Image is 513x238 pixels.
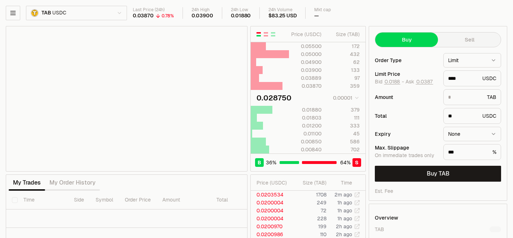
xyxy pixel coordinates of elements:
button: My Order History [45,176,100,190]
div: Max. Slippage [375,145,438,150]
time: 2h ago [336,231,352,238]
span: 64 % [340,159,351,166]
button: Limit [443,53,501,68]
td: 0.0200004 [251,199,293,207]
div: 0.028750 [256,93,291,103]
span: S [355,159,359,166]
div: USDC [443,70,501,86]
time: 2m ago [334,191,352,198]
button: Show Buy Orders Only [270,31,276,37]
span: Bid - [375,79,404,85]
button: 0.0387 [416,79,433,85]
td: 1708 [293,191,327,199]
span: USDC [52,10,66,16]
div: 24h Low [231,7,251,13]
div: 0.01880 [289,106,321,113]
div: 0.01803 [289,114,321,121]
td: 0.0200004 [251,207,293,215]
div: 0.03870 [289,82,321,90]
button: Show Sell Orders Only [263,31,269,37]
div: 24h Volume [268,7,297,13]
div: 432 [328,51,360,58]
div: 0.04900 [289,59,321,66]
td: 249 [293,199,327,207]
div: Amount [375,95,438,100]
div: 0.01880 [231,13,251,19]
div: 62 [328,59,360,66]
div: TAB [375,226,384,233]
div: 0.03900 [289,66,321,74]
div: 0.01200 [289,122,321,129]
iframe: Financial Chart [6,26,247,171]
div: Last Price (24h) [133,7,174,13]
img: TAB.png [31,9,39,17]
div: $83.25 USD [268,13,297,19]
div: 0.03900 [192,13,213,19]
div: 379 [328,106,360,113]
div: 24h High [192,7,213,13]
button: Buy TAB [375,166,501,182]
div: Expiry [375,131,438,137]
button: None [443,127,501,141]
time: 1h ago [337,199,352,206]
div: Price ( USDC ) [256,179,292,186]
div: 133 [328,66,360,74]
div: 359 [328,82,360,90]
button: Select all [12,197,18,203]
th: Order Price [119,191,157,209]
th: Time [18,191,68,209]
td: 0.0203534 [251,191,293,199]
td: 0.0200004 [251,215,293,222]
td: 228 [293,215,327,222]
time: 1h ago [337,215,352,222]
div: 0.03889 [289,74,321,82]
div: Mkt cap [314,7,331,13]
div: Time [333,179,352,186]
div: USDC [443,108,501,124]
td: 199 [293,222,327,230]
div: 0.05000 [289,51,321,58]
div: 0.05500 [289,43,321,50]
td: 0.0200970 [251,222,293,230]
div: Size ( TAB ) [298,179,326,186]
div: 702 [328,146,360,153]
span: B [258,159,261,166]
button: Buy [375,33,438,47]
div: Total [375,113,438,118]
th: Side [68,191,90,209]
div: 333 [328,122,360,129]
th: Amount [157,191,211,209]
th: Symbol [90,191,119,209]
div: 111 [328,114,360,121]
button: Show Buy and Sell Orders [256,31,262,37]
div: On immediate trades only [375,152,438,159]
div: 97 [328,74,360,82]
span: Ask [405,79,433,85]
div: Size ( TAB ) [328,31,360,38]
div: 586 [328,138,360,145]
div: Price ( USDC ) [289,31,321,38]
time: 2h ago [336,223,352,230]
time: 1h ago [337,207,352,214]
span: 36 % [266,159,276,166]
div: Limit Price [375,72,438,77]
div: TAB [443,89,501,105]
div: Order Type [375,58,438,63]
button: 0.00001 [331,94,360,102]
th: Total [211,191,265,209]
button: 0.0188 [384,79,400,85]
div: Overview [375,214,398,221]
div: 0.00840 [289,146,321,153]
div: 45 [328,130,360,137]
button: My Trades [9,176,45,190]
div: % [443,144,501,160]
div: 172 [328,43,360,50]
div: — [314,13,319,19]
div: 0.01100 [289,130,321,137]
span: TAB [41,10,51,16]
div: 0.78% [162,13,174,19]
button: Sell [438,33,501,47]
td: 72 [293,207,327,215]
div: Est. Fee [375,187,393,195]
div: 0.00850 [289,138,321,145]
